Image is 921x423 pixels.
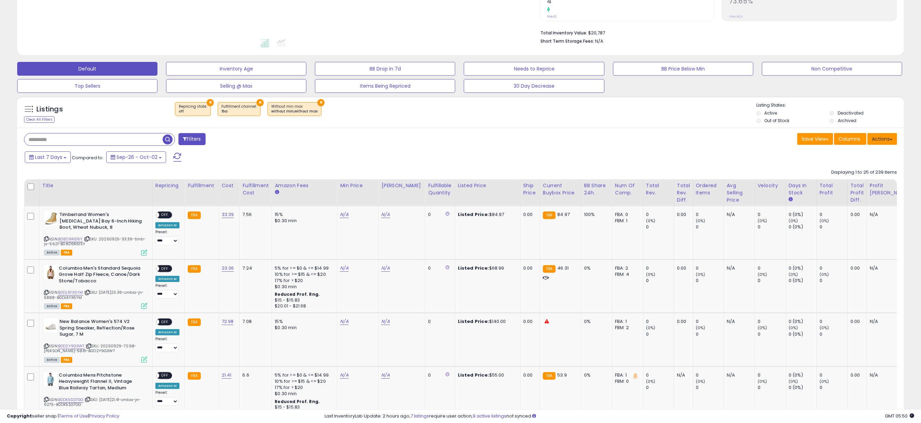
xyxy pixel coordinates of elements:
[222,265,234,272] a: 23.36
[615,271,638,278] div: FBM: 4
[885,413,914,419] span: 2025-10-10 05:50 GMT
[789,318,816,325] div: 0 (0%)
[646,379,656,384] small: (0%)
[615,318,638,325] div: FBA: 1
[540,30,587,36] b: Total Inventory Value:
[696,372,724,378] div: 0
[325,413,914,420] div: Last InventoryLab Update: 2 hours ago, require user action, not synced.
[696,325,705,330] small: (0%)
[35,154,62,161] span: Last 7 Days
[25,151,71,163] button: Last 7 Days
[615,372,638,378] div: FBA: 1
[155,230,179,245] div: Preset:
[677,372,688,378] div: N/A
[275,297,332,303] div: $15 - $15.83
[557,211,570,218] span: 84.97
[758,218,767,224] small: (0%)
[188,182,216,189] div: Fulfillment
[256,99,264,106] button: ×
[178,133,205,145] button: Filters
[851,182,864,204] div: Total Profit Diff.
[838,110,864,116] label: Deactivated
[155,383,179,389] div: Amazon AI
[44,318,58,332] img: 31uM7GZHuLL._SL40_.jpg
[789,218,798,224] small: (0%)
[646,318,674,325] div: 0
[58,343,85,349] a: B0D2Y9G3WT
[613,62,753,76] button: BB Price Below Min
[72,154,103,161] span: Compared to:
[458,372,489,378] b: Listed Price:
[458,372,515,378] div: $55.00
[696,218,705,224] small: (0%)
[275,399,320,404] b: Reduced Prof. Rng.
[646,278,674,284] div: 0
[851,211,862,218] div: 0.00
[584,211,607,218] div: 100%
[428,182,452,196] div: Fulfillable Quantity
[275,325,332,331] div: $0.30 min
[523,372,535,378] div: 0.00
[275,278,332,284] div: 17% for > $20
[543,182,578,196] div: Current Buybox Price
[428,318,449,325] div: 0
[17,79,157,93] button: Top Sellers
[696,379,705,384] small: (0%)
[44,343,137,354] span: | SKU: 20250929-72.98-[PERSON_NAME]-5881-B0D2Y9G3WT
[820,379,829,384] small: (0%)
[820,224,847,230] div: 0
[677,182,690,204] div: Total Rev. Diff.
[584,318,607,325] div: 0%
[458,265,515,271] div: $68.99
[58,397,84,403] a: B0DK5SG7GG
[275,218,332,224] div: $0.30 min
[155,222,179,228] div: Amazon AI
[464,79,604,93] button: 30 Day Decrease
[188,318,200,326] small: FBA
[44,211,147,255] div: ASIN:
[540,38,594,44] b: Short Term Storage Fees:
[584,182,609,196] div: BB Share 24h.
[646,211,674,218] div: 0
[44,265,57,279] img: 41x61J3G8NL._SL40_.jpg
[543,265,556,273] small: FBA
[242,372,266,378] div: 6.6
[820,211,847,218] div: 0
[188,211,200,219] small: FBA
[42,182,150,189] div: Title
[464,62,604,76] button: Needs to Reprice
[59,372,142,393] b: Columbia Mens Pitchstone Heavyweight Flannel II, Vintage Blue Railway Tartan, Medium
[557,372,567,378] span: 53.9
[275,391,332,397] div: $0.30 min
[789,272,798,277] small: (0%)
[543,211,556,219] small: FBA
[797,133,833,145] button: Save View
[851,372,862,378] div: 0.00
[222,372,232,379] a: 21.41
[646,331,674,337] div: 0
[59,211,143,232] b: Timberland Women's [MEDICAL_DATA] Bay 6-Inch Hiking Boot, Wheat Nubuck, 8
[24,116,55,123] div: Clear All Filters
[340,318,348,325] a: N/A
[677,211,688,218] div: 0.00
[838,135,860,142] span: Columns
[646,218,656,224] small: (0%)
[44,290,144,300] span: | SKU: [DATE]23.36-cmbia-jn-5888-B0DLRFX6YM
[155,182,182,189] div: Repricing
[696,224,724,230] div: 0
[547,14,557,19] small: Prev: 0
[820,318,847,325] div: 0
[340,372,348,379] a: N/A
[677,318,688,325] div: 0.00
[756,102,904,109] p: Listing States:
[458,211,489,218] b: Listed Price:
[458,318,489,325] b: Listed Price:
[727,318,749,325] div: N/A
[834,133,866,145] button: Columns
[820,372,847,378] div: 0
[696,182,721,196] div: Ordered Items
[221,109,257,114] div: fba
[870,182,911,196] div: Profit [PERSON_NAME]
[428,265,449,271] div: 0
[727,211,749,218] div: N/A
